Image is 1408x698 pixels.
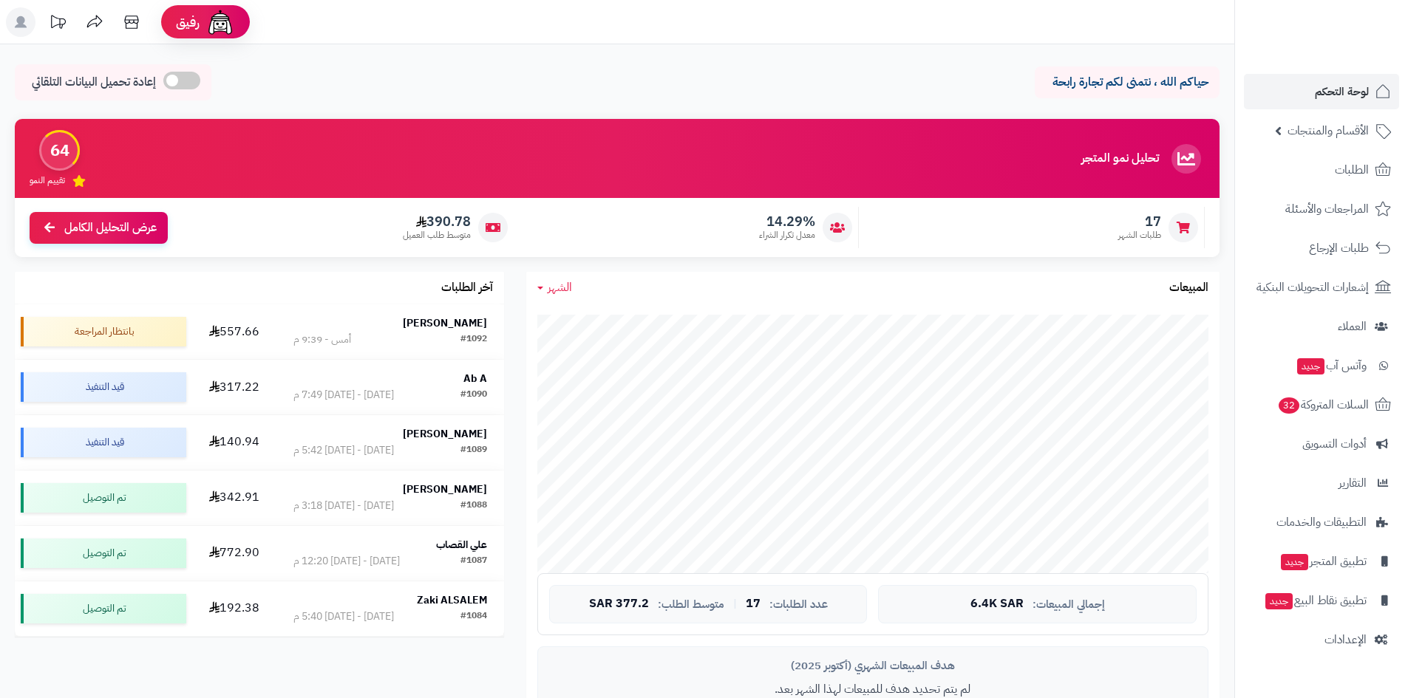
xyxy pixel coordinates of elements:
div: أمس - 9:39 م [293,332,351,347]
td: 557.66 [192,304,276,359]
a: إشعارات التحويلات البنكية [1244,270,1399,305]
span: تطبيق المتجر [1279,551,1367,572]
span: عدد الطلبات: [769,598,828,611]
span: إعادة تحميل البيانات التلقائي [32,74,156,91]
span: 17 [1118,213,1161,230]
div: [DATE] - [DATE] 5:42 م [293,443,394,458]
strong: علي القصاب [436,537,487,552]
h3: تحليل نمو المتجر [1081,152,1159,165]
a: تحديثات المنصة [39,7,76,41]
a: المراجعات والأسئلة [1244,191,1399,227]
div: [DATE] - [DATE] 5:40 م [293,609,394,624]
div: #1087 [460,554,487,569]
strong: Zaki ALSALEM [417,592,487,608]
p: لم يتم تحديد هدف للمبيعات لهذا الشهر بعد. [549,681,1197,698]
a: لوحة التحكم [1244,74,1399,109]
a: تطبيق نقاط البيعجديد [1244,583,1399,618]
img: ai-face.png [205,7,235,37]
a: عرض التحليل الكامل [30,212,168,244]
a: طلبات الإرجاع [1244,230,1399,266]
div: #1084 [460,609,487,624]
div: [DATE] - [DATE] 12:20 م [293,554,400,569]
div: تم التوصيل [21,594,186,623]
span: معدل تكرار الشراء [759,229,815,242]
span: المراجعات والأسئلة [1285,199,1369,219]
div: #1088 [460,499,487,513]
h3: آخر الطلبات [441,281,493,295]
div: بانتظار المراجعة [21,317,186,346]
span: 17 [746,598,761,611]
span: وآتس آب [1296,355,1367,376]
div: #1089 [460,443,487,458]
strong: [PERSON_NAME] [403,426,487,442]
div: #1092 [460,332,487,347]
div: قيد التنفيذ [21,428,186,457]
span: الشهر [548,278,572,296]
h3: المبيعات [1169,281,1208,295]
span: التقارير [1339,473,1367,493]
span: متوسط الطلب: [658,598,724,611]
td: 342.91 [192,471,276,525]
td: 772.90 [192,526,276,581]
strong: [PERSON_NAME] [403,482,487,497]
div: تم التوصيل [21,538,186,568]
a: التطبيقات والخدمات [1244,504,1399,540]
a: وآتس آبجديد [1244,348,1399,383]
div: هدف المبيعات الشهري (أكتوبر 2025) [549,658,1197,674]
img: logo-2.png [1307,35,1394,66]
span: الطلبات [1335,160,1369,180]
div: تم التوصيل [21,483,186,513]
td: 317.22 [192,360,276,414]
strong: Ab A [463,371,487,386]
a: الإعدادات [1244,622,1399,657]
div: قيد التنفيذ [21,372,186,402]
a: العملاء [1244,309,1399,344]
span: طلبات الشهر [1118,229,1161,242]
div: [DATE] - [DATE] 7:49 م [293,388,394,403]
span: لوحة التحكم [1315,81,1369,102]
span: إجمالي المبيعات: [1033,598,1105,611]
a: تطبيق المتجرجديد [1244,544,1399,579]
div: [DATE] - [DATE] 3:18 م [293,499,394,513]
td: 192.38 [192,581,276,636]
a: السلات المتروكة32 [1244,387,1399,422]
a: التقارير [1244,465,1399,501]
span: تقييم النمو [30,174,65,187]
span: التطبيقات والخدمات [1276,512,1367,533]
span: طلبات الإرجاع [1309,238,1369,259]
span: 390.78 [403,213,471,230]
span: 377.2 SAR [589,598,649,611]
td: 140.94 [192,415,276,470]
span: الإعدادات [1324,629,1367,650]
span: إشعارات التحويلات البنكية [1256,277,1369,298]
span: السلات المتروكة [1277,394,1369,415]
span: عرض التحليل الكامل [64,219,157,236]
a: أدوات التسويق [1244,426,1399,462]
span: 14.29% [759,213,815,230]
span: تطبيق نقاط البيع [1264,590,1367,611]
strong: [PERSON_NAME] [403,315,487,331]
span: جديد [1281,554,1308,570]
span: جديد [1265,593,1293,609]
span: أدوات التسويق [1302,434,1367,454]
span: رفيق [176,13,200,31]
p: حياكم الله ، نتمنى لكم تجارة رابحة [1046,74,1208,91]
span: | [733,598,737,609]
span: متوسط طلب العميل [403,229,471,242]
span: الأقسام والمنتجات [1288,120,1369,141]
span: جديد [1297,358,1324,374]
span: العملاء [1338,316,1367,337]
a: الشهر [537,279,572,296]
div: #1090 [460,388,487,403]
span: 32 [1279,397,1300,414]
span: 6.4K SAR [970,598,1024,611]
a: الطلبات [1244,152,1399,188]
